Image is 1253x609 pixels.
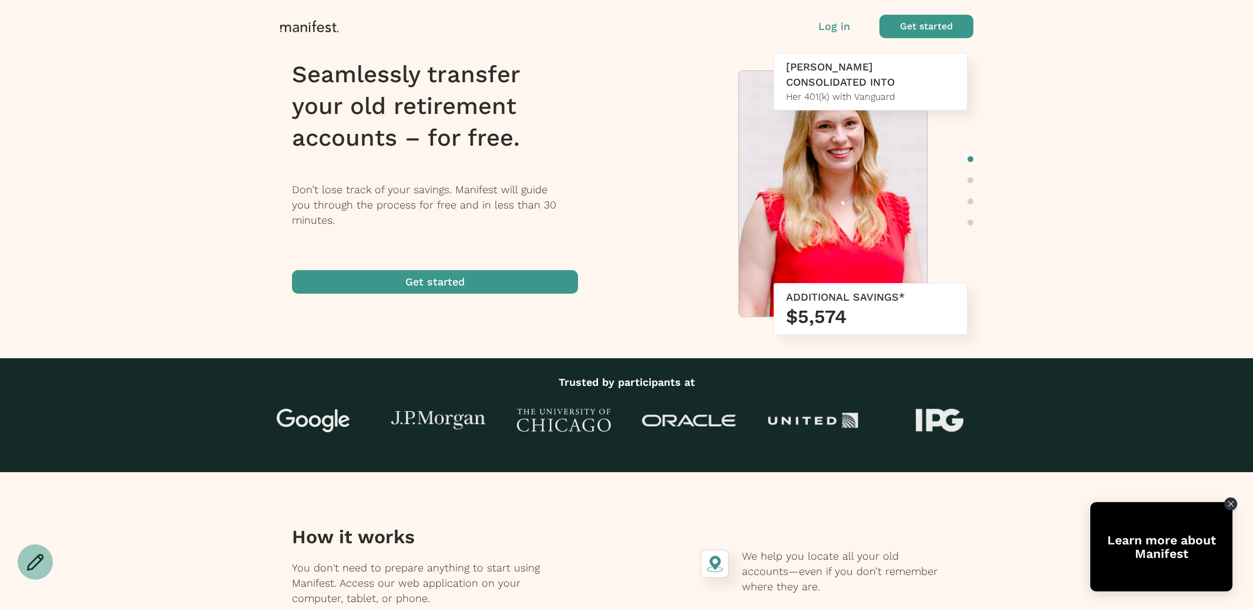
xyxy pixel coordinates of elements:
[517,409,611,432] img: University of Chicago
[1090,502,1232,591] div: Open Tolstoy widget
[739,71,927,322] img: Meredith
[786,305,955,328] h3: $5,574
[266,409,360,432] img: Google
[786,290,955,305] div: ADDITIONAL SAVINGS*
[292,270,578,294] button: Get started
[1090,502,1232,591] div: Open Tolstoy
[786,90,955,104] div: Her 401(k) with Vanguard
[391,411,485,430] img: J.P Morgan
[818,19,850,34] button: Log in
[1090,533,1232,560] div: Learn more about Manifest
[292,525,555,549] h3: How it works
[879,15,973,38] button: Get started
[642,415,736,427] img: Oracle
[1224,497,1237,510] div: Close Tolstoy widget
[292,59,593,154] h1: Seamlessly transfer your old retirement accounts – for free.
[786,59,955,90] div: [PERSON_NAME] CONSOLIDATED INTO
[292,182,593,228] p: Don’t lose track of your savings. Manifest will guide you through the process for free and in les...
[1090,502,1232,591] div: Tolstoy bubble widget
